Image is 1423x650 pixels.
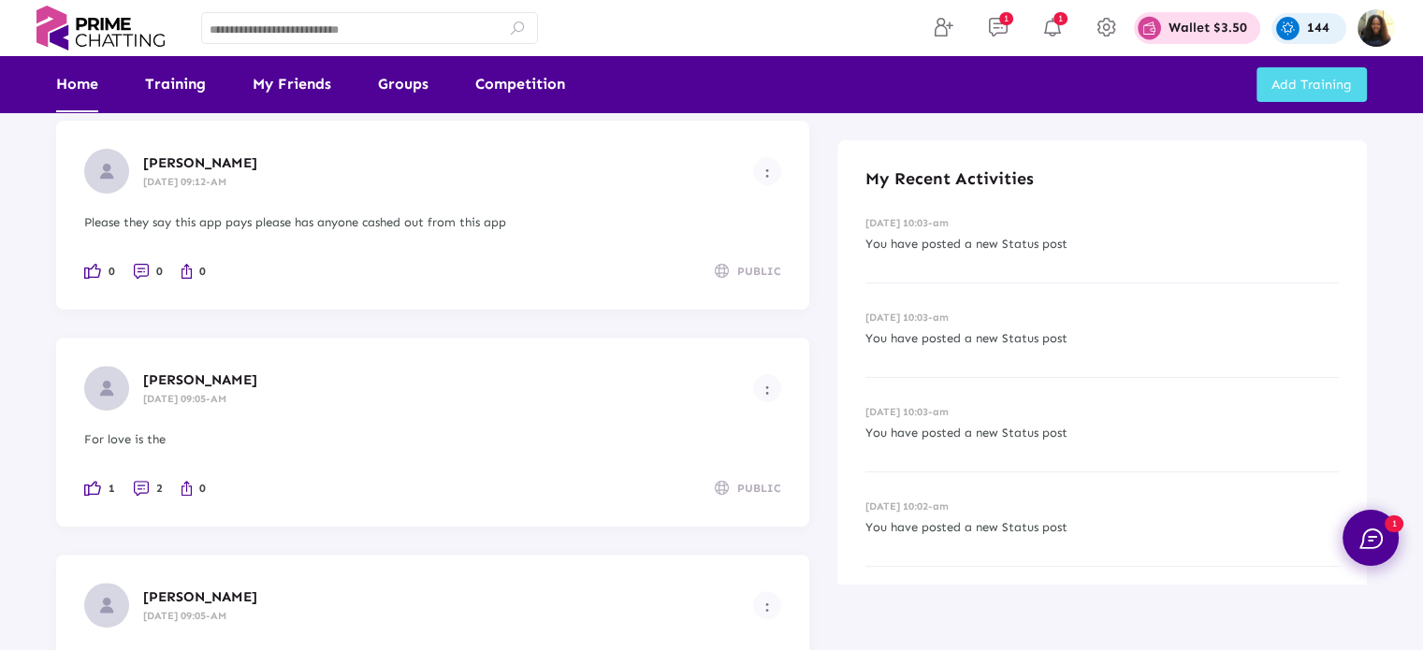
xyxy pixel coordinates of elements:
[737,261,781,282] span: PUBLIC
[865,168,1339,189] h4: My Recent Activities
[84,212,781,233] div: Please they say this app pays please has anyone cashed out from this app
[199,478,206,498] span: 0
[143,393,753,405] h6: [DATE] 09:05-AM
[28,6,173,51] img: logo
[865,217,1339,229] h6: [DATE] 10:03-am
[865,234,1339,254] p: You have posted a new Status post
[109,261,115,282] span: 0
[999,12,1013,25] span: 1
[378,56,428,112] a: Groups
[84,429,781,450] div: For love is the
[865,328,1339,349] p: You have posted a new Status post
[865,311,1339,324] h6: [DATE] 10:03-am
[84,583,129,628] img: user-profile
[143,371,257,388] span: [PERSON_NAME]
[765,602,769,612] img: more
[1256,67,1367,102] button: Add Training
[1271,77,1352,93] span: Add Training
[84,366,129,411] img: user-profile
[84,264,101,279] img: like
[765,168,769,178] img: more
[1169,22,1247,35] p: Wallet $3.50
[865,423,1339,443] p: You have posted a new Status post
[145,56,206,112] a: Training
[475,56,565,112] a: Competition
[753,591,781,619] button: Example icon-button with a menu
[737,478,781,498] span: PUBLIC
[182,481,192,496] img: like
[143,154,257,171] span: [PERSON_NAME]
[865,500,1339,513] h6: [DATE] 10:02-am
[143,588,257,605] span: [PERSON_NAME]
[1358,9,1395,47] img: img
[84,481,101,496] img: like
[143,176,753,188] h6: [DATE] 09:12-AM
[1343,510,1399,566] button: 1
[1307,22,1329,35] p: 144
[109,478,115,498] span: 1
[1053,12,1067,25] span: 1
[199,261,206,282] span: 0
[182,264,192,279] img: like
[865,406,1339,418] h6: [DATE] 10:03-am
[765,385,769,395] img: more
[1385,515,1403,532] span: 1
[865,517,1339,538] p: You have posted a new Status post
[253,56,331,112] a: My Friends
[1359,528,1383,549] img: chat.svg
[143,610,753,622] h6: [DATE] 09:05-AM
[84,149,129,194] img: user-profile
[56,56,98,112] a: Home
[753,157,781,185] button: Example icon-button with a menu
[753,374,781,402] button: Example icon-button with a menu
